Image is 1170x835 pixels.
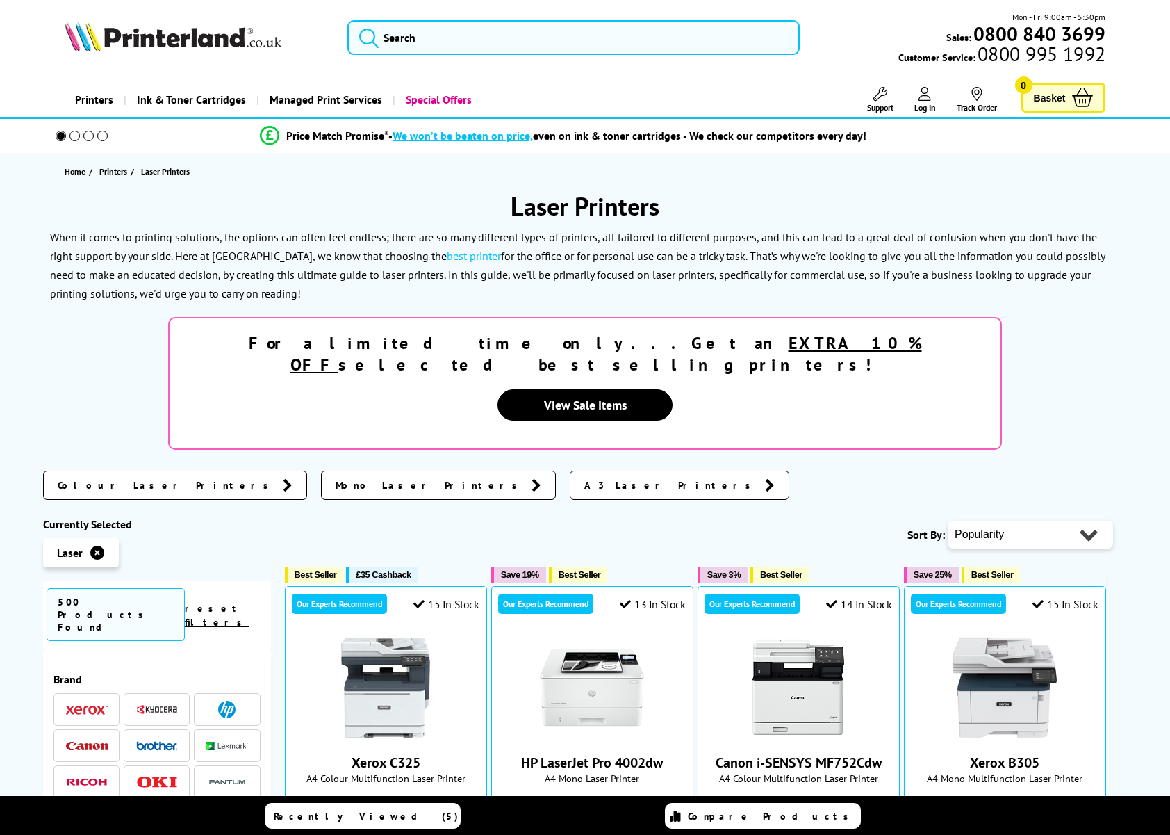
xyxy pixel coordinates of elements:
[333,635,438,740] img: Xerox C325
[206,773,248,791] a: Pantum
[415,792,429,818] span: (86)
[66,701,108,718] a: Xerox
[290,332,922,375] u: EXTRA 10% OFF
[1021,83,1106,113] a: Basket 0
[99,164,131,179] a: Printers
[705,594,800,614] div: Our Experts Recommend
[136,701,178,718] a: Kyocera
[1032,597,1098,611] div: 15 In Stock
[136,741,178,751] img: Brother
[206,742,248,750] img: Lexmark
[826,597,891,611] div: 14 In Stock
[867,102,893,113] span: Support
[321,471,556,500] a: Mono Laser Printers
[521,754,663,772] a: HP LaserJet Pro 4002dw
[50,230,1105,301] p: When it comes to printing solutions, the options can often feel endless; there are so many differ...
[36,124,1090,148] li: modal_Promise
[393,129,533,143] span: We won’t be beaten on price,
[286,129,388,143] span: Price Match Promise*
[292,594,387,614] div: Our Experts Recommend
[828,792,842,818] span: (40)
[413,597,479,611] div: 15 In Stock
[497,389,673,421] a: View Sale Items
[136,777,178,788] img: OKI
[499,772,686,785] span: A4 Mono Laser Printer
[946,31,971,44] span: Sales:
[393,82,482,117] a: Special Offers
[249,332,922,375] strong: For a limited time only...Get an selected best selling printers!
[336,478,525,492] span: Mono Laser Printers
[256,82,393,117] a: Managed Print Services
[620,597,685,611] div: 13 In Stock
[570,471,789,500] a: A3 Laser Printers
[124,82,256,117] a: Ink & Toner Cartridges
[66,705,108,715] img: Xerox
[136,773,178,791] a: OKI
[584,478,758,492] span: A3 Laser Printers
[498,594,593,614] div: Our Experts Recommend
[970,754,1039,772] a: Xerox B305
[688,810,856,822] span: Compare Products
[346,567,418,583] button: £35 Cashback
[66,773,108,791] a: Ricoh
[914,102,936,113] span: Log In
[914,87,936,113] a: Log In
[137,82,246,117] span: Ink & Toner Cartridges
[274,810,459,822] span: Recently Viewed (5)
[540,635,644,740] img: HP LaserJet Pro 4002dw
[333,729,438,743] a: Xerox C325
[971,27,1105,40] a: 0800 840 3699
[206,701,248,718] a: HP
[746,729,850,743] a: Canon i-SENSYS MF752Cdw
[43,471,307,500] a: Colour Laser Printers
[43,190,1127,222] h1: Laser Printers
[285,567,344,583] button: Best Seller
[1012,10,1105,24] span: Mon - Fri 9:00am - 5:30pm
[746,635,850,740] img: Canon i-SENSYS MF752Cdw
[750,567,809,583] button: Best Seller
[43,517,271,531] div: Currently Selected
[66,779,108,786] img: Ricoh
[295,569,337,580] span: Best Seller
[867,87,893,113] a: Support
[141,166,190,177] span: Laser Printers
[65,21,281,51] img: Printerland Logo
[904,567,959,583] button: Save 25%
[914,569,952,580] span: Save 25%
[973,21,1105,47] b: 0800 840 3699
[1015,76,1032,94] span: 0
[559,569,601,580] span: Best Seller
[136,737,178,754] a: Brother
[218,701,236,718] img: HP
[352,754,420,772] a: Xerox C325
[66,737,108,754] a: Canon
[347,20,800,55] input: Search
[953,729,1057,743] a: Xerox B305
[907,528,945,542] span: Sort By:
[898,47,1105,64] span: Customer Service:
[971,569,1014,580] span: Best Seller
[65,21,330,54] a: Printerland Logo
[57,546,83,560] span: Laser
[549,567,608,583] button: Best Seller
[540,729,644,743] a: HP LaserJet Pro 4002dw
[206,737,248,754] a: Lexmark
[953,635,1057,740] img: Xerox B305
[622,792,636,818] span: (63)
[58,478,276,492] span: Colour Laser Printers
[957,87,997,113] a: Track Order
[265,803,461,829] a: Recently Viewed (5)
[912,772,1098,785] span: A4 Mono Multifunction Laser Printer
[47,588,185,641] span: 500 Products Found
[760,569,802,580] span: Best Seller
[99,164,127,179] span: Printers
[65,82,124,117] a: Printers
[1034,88,1066,107] span: Basket
[136,704,178,715] img: Kyocera
[356,569,411,580] span: £35 Cashback
[1035,792,1048,818] span: (39)
[962,567,1021,583] button: Best Seller
[705,772,892,785] span: A4 Colour Multifunction Laser Printer
[65,164,89,179] a: Home
[665,803,861,829] a: Compare Products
